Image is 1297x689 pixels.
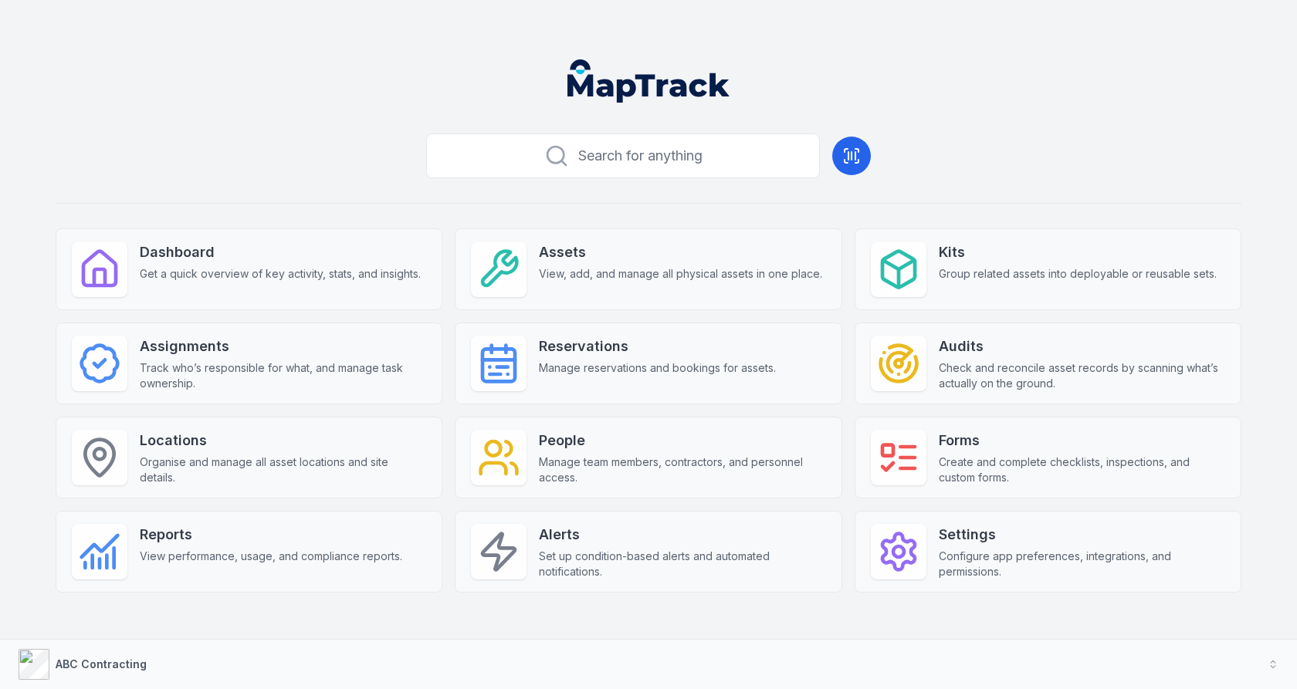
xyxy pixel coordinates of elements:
[455,511,842,593] a: AlertsSet up condition-based alerts and automated notifications.
[539,524,825,545] strong: Alerts
[539,549,825,579] span: Set up condition-based alerts and automated notifications.
[855,417,1241,498] a: FormsCreate and complete checklists, inspections, and custom forms.
[855,323,1241,404] a: AuditsCheck and reconcile asset records by scanning what’s actually on the ground.
[855,228,1241,310] a: KitsGroup related assets into deployable or reusable sets.
[939,454,1225,485] span: Create and complete checklists, inspections, and custom forms.
[543,59,754,103] nav: Global
[140,454,426,485] span: Organise and manage all asset locations and site details.
[426,133,820,178] button: Search for anything
[56,657,147,670] strong: ABC Contracting
[539,241,822,263] strong: Assets
[578,145,703,167] span: Search for anything
[56,417,442,498] a: LocationsOrganise and manage all asset locations and site details.
[140,549,402,564] span: View performance, usage, and compliance reports.
[539,430,825,451] strong: People
[56,511,442,593] a: ReportsView performance, usage, and compliance reports.
[140,241,421,263] strong: Dashboard
[939,430,1225,451] strong: Forms
[455,323,842,404] a: ReservationsManage reservations and bookings for assets.
[539,266,822,282] span: View, add, and manage all physical assets in one place.
[140,430,426,451] strong: Locations
[939,266,1217,282] span: Group related assets into deployable or reusable sets.
[140,360,426,391] span: Track who’s responsible for what, and manage task ownership.
[855,511,1241,593] a: SettingsConfigure app preferences, integrations, and permissions.
[939,336,1225,357] strong: Audits
[140,336,426,357] strong: Assignments
[939,360,1225,391] span: Check and reconcile asset records by scanning what’s actually on the ground.
[539,336,776,357] strong: Reservations
[539,360,776,376] span: Manage reservations and bookings for assets.
[455,228,842,310] a: AssetsView, add, and manage all physical assets in one place.
[939,241,1217,263] strong: Kits
[140,266,421,282] span: Get a quick overview of key activity, stats, and insights.
[56,323,442,404] a: AssignmentsTrack who’s responsible for what, and manage task ownership.
[140,524,402,545] strong: Reports
[455,417,842,498] a: PeopleManage team members, contractors, and personnel access.
[939,524,1225,545] strong: Settings
[539,454,825,485] span: Manage team members, contractors, and personnel access.
[939,549,1225,579] span: Configure app preferences, integrations, and permissions.
[56,228,442,310] a: DashboardGet a quick overview of key activity, stats, and insights.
